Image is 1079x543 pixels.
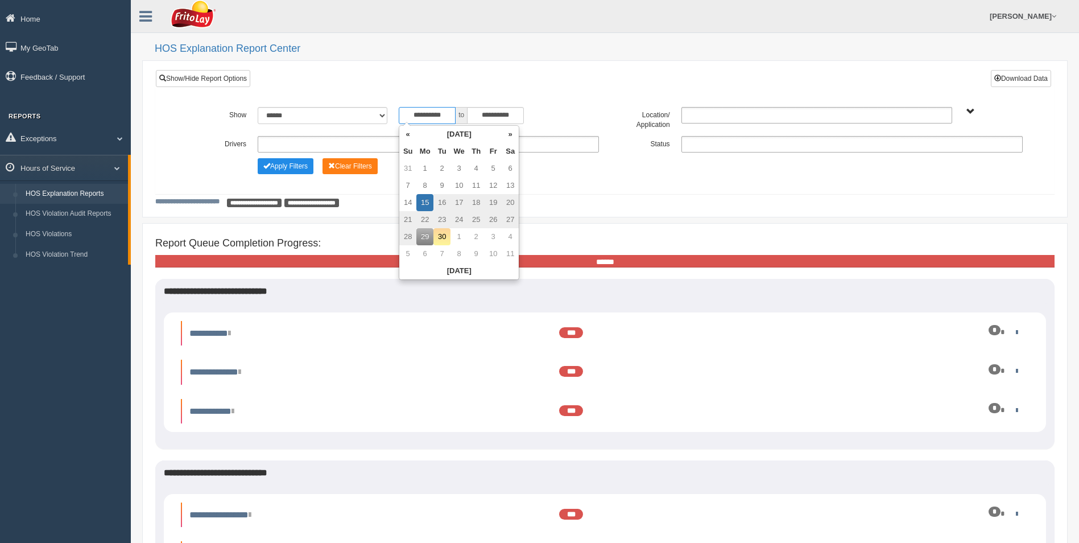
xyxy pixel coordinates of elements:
td: 3 [450,160,468,177]
td: 19 [485,194,502,211]
th: Tu [433,143,450,160]
td: 18 [468,194,485,211]
th: [DATE] [399,262,519,279]
td: 4 [468,160,485,177]
label: Show [181,107,252,121]
td: 27 [502,211,519,228]
td: 2 [433,160,450,177]
td: 11 [502,245,519,262]
td: 12 [485,177,502,194]
th: « [399,126,416,143]
td: 24 [450,211,468,228]
td: 10 [450,177,468,194]
th: » [502,126,519,143]
th: Sa [502,143,519,160]
td: 10 [485,245,502,262]
td: 26 [485,211,502,228]
td: 20 [502,194,519,211]
span: to [456,107,467,124]
li: Expand [181,503,1029,528]
td: 15 [416,194,433,211]
td: 5 [399,245,416,262]
td: 3 [485,228,502,245]
td: 7 [433,245,450,262]
li: Expand [181,360,1029,385]
td: 21 [399,211,416,228]
a: HOS Violations [20,224,128,245]
th: We [450,143,468,160]
td: 1 [450,228,468,245]
td: 17 [450,194,468,211]
td: 9 [468,245,485,262]
th: Su [399,143,416,160]
li: Expand [181,399,1029,424]
button: Download Data [991,70,1051,87]
td: 5 [485,160,502,177]
td: 22 [416,211,433,228]
a: Show/Hide Report Options [156,70,250,87]
td: 9 [433,177,450,194]
td: 31 [399,160,416,177]
td: 16 [433,194,450,211]
td: 8 [416,177,433,194]
li: Expand [181,321,1029,346]
td: 29 [416,228,433,245]
td: 13 [502,177,519,194]
td: 11 [468,177,485,194]
th: Mo [416,143,433,160]
th: Th [468,143,485,160]
a: HOS Explanation Reports [20,184,128,204]
td: 23 [433,211,450,228]
button: Change Filter Options [323,158,378,174]
td: 14 [399,194,416,211]
td: 28 [399,228,416,245]
label: Location/ Application [605,107,675,130]
td: 25 [468,211,485,228]
td: 4 [502,228,519,245]
td: 30 [433,228,450,245]
label: Status [605,136,675,150]
a: HOS Violation Trend [20,245,128,265]
td: 8 [450,245,468,262]
label: Drivers [181,136,252,150]
h2: HOS Explanation Report Center [155,43,1068,55]
a: HOS Violation Audit Reports [20,204,128,224]
td: 7 [399,177,416,194]
td: 6 [502,160,519,177]
td: 1 [416,160,433,177]
button: Change Filter Options [258,158,313,174]
td: 6 [416,245,433,262]
td: 2 [468,228,485,245]
th: Fr [485,143,502,160]
h4: Report Queue Completion Progress: [155,238,1055,249]
th: [DATE] [416,126,502,143]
